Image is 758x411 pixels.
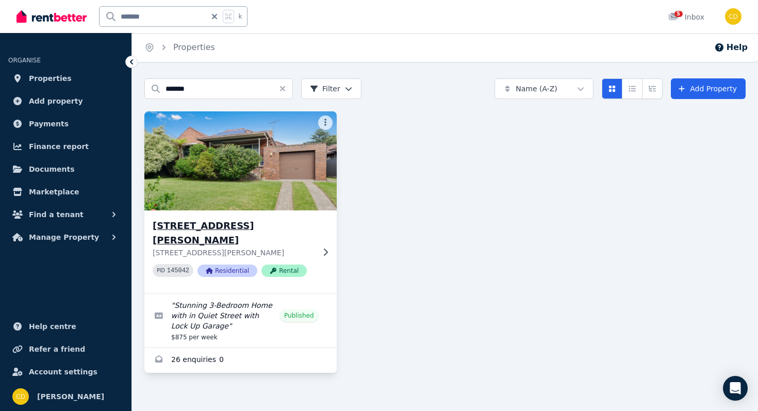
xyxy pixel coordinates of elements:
[29,343,85,355] span: Refer a friend
[723,376,748,401] div: Open Intercom Messenger
[310,84,340,94] span: Filter
[278,78,293,99] button: Clear search
[8,57,41,64] span: ORGANISE
[671,78,746,99] a: Add Property
[8,204,123,225] button: Find a tenant
[37,390,104,403] span: [PERSON_NAME]
[642,78,663,99] button: Expanded list view
[140,109,341,213] img: 35 Elouera Street North, BEVERLY HILLS
[668,12,704,22] div: Inbox
[29,320,76,333] span: Help centre
[8,227,123,248] button: Manage Property
[301,78,361,99] button: Filter
[8,136,123,157] a: Finance report
[29,118,69,130] span: Payments
[318,116,333,130] button: More options
[602,78,622,99] button: Card view
[622,78,642,99] button: Compact list view
[725,8,741,25] img: Chris Dimitropoulos
[29,231,99,243] span: Manage Property
[167,267,189,274] code: 145042
[8,316,123,337] a: Help centre
[17,9,87,24] img: RentBetter
[8,68,123,89] a: Properties
[29,72,72,85] span: Properties
[29,366,97,378] span: Account settings
[238,12,242,21] span: k
[153,219,314,248] h3: [STREET_ADDRESS][PERSON_NAME]
[714,41,748,54] button: Help
[29,95,83,107] span: Add property
[29,208,84,221] span: Find a tenant
[173,42,215,52] a: Properties
[132,33,227,62] nav: Breadcrumb
[8,361,123,382] a: Account settings
[29,186,79,198] span: Marketplace
[8,182,123,202] a: Marketplace
[29,140,89,153] span: Finance report
[8,159,123,179] a: Documents
[197,265,257,277] span: Residential
[674,11,683,17] span: 5
[261,265,307,277] span: Rental
[8,91,123,111] a: Add property
[8,339,123,359] a: Refer a friend
[12,388,29,405] img: Chris Dimitropoulos
[8,113,123,134] a: Payments
[144,111,337,293] a: 35 Elouera Street North, BEVERLY HILLS[STREET_ADDRESS][PERSON_NAME][STREET_ADDRESS][PERSON_NAME]P...
[29,163,75,175] span: Documents
[144,294,337,348] a: Edit listing: Stunning 3-Bedroom Home with in Quiet Street with Lock Up Garage
[153,248,314,258] p: [STREET_ADDRESS][PERSON_NAME]
[157,268,165,273] small: PID
[144,348,337,373] a: Enquiries for 35 Elouera Street North, BEVERLY HILLS
[516,84,557,94] span: Name (A-Z)
[495,78,594,99] button: Name (A-Z)
[602,78,663,99] div: View options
